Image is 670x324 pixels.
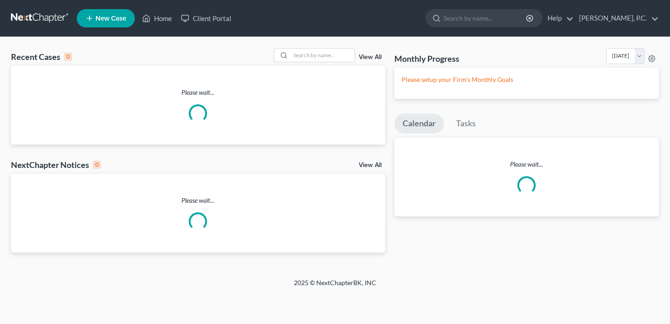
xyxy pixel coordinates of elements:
[11,88,385,97] p: Please wait...
[96,15,126,22] span: New Case
[394,160,659,169] p: Please wait...
[574,10,659,27] a: [PERSON_NAME], P.C.
[176,10,236,27] a: Client Portal
[359,162,382,168] a: View All
[444,10,527,27] input: Search by name...
[64,53,72,61] div: 0
[448,113,484,134] a: Tasks
[11,159,101,170] div: NextChapter Notices
[402,75,652,84] p: Please setup your Firm's Monthly Goals
[291,49,355,62] input: Search by name...
[394,53,459,64] h3: Monthly Progress
[11,196,385,205] p: Please wait...
[543,10,574,27] a: Help
[11,51,72,62] div: Recent Cases
[74,278,596,295] div: 2025 © NextChapterBK, INC
[138,10,176,27] a: Home
[359,54,382,60] a: View All
[394,113,444,134] a: Calendar
[93,161,101,169] div: 0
